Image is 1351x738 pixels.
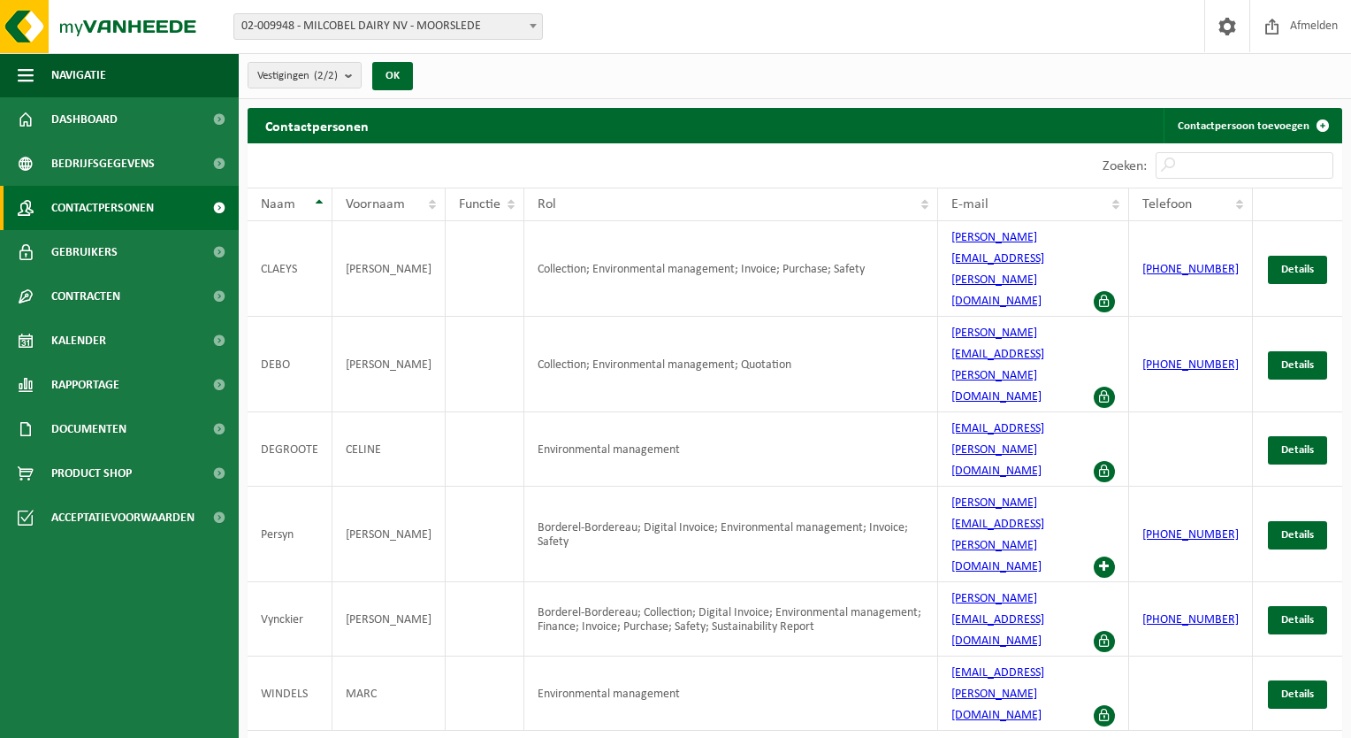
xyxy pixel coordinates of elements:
[261,197,295,211] span: Naam
[1142,358,1239,372] a: [PHONE_NUMBER]
[332,317,446,412] td: [PERSON_NAME]
[459,197,500,211] span: Functie
[1142,528,1239,542] a: [PHONE_NUMBER]
[1142,263,1239,276] a: [PHONE_NUMBER]
[248,317,332,412] td: DEBO
[51,142,155,186] span: Bedrijfsgegevens
[51,186,154,230] span: Contactpersonen
[1142,197,1192,211] span: Telefoon
[248,221,332,317] td: CLAEYS
[51,97,118,142] span: Dashboard
[51,451,132,496] span: Product Shop
[1281,359,1314,371] span: Details
[1164,108,1340,143] a: Contactpersoon toevoegen
[51,230,118,274] span: Gebruikers
[1268,436,1327,465] a: Details
[248,108,386,142] h2: Contactpersonen
[1281,688,1314,700] span: Details
[524,412,938,487] td: Environmental management
[1268,351,1327,380] a: Details
[524,317,938,412] td: Collection; Environmental management; Quotation
[951,666,1044,722] a: [EMAIL_ADDRESS][PERSON_NAME][DOMAIN_NAME]
[524,487,938,582] td: Borderel-Bordereau; Digital Invoice; Environmental management; Invoice; Safety
[524,221,938,317] td: Collection; Environmental management; Invoice; Purchase; Safety
[248,412,332,487] td: DEGROOTE
[332,221,446,317] td: [PERSON_NAME]
[51,363,119,407] span: Rapportage
[951,327,1044,404] a: [PERSON_NAME][EMAIL_ADDRESS][PERSON_NAME][DOMAIN_NAME]
[951,231,1044,308] a: [PERSON_NAME][EMAIL_ADDRESS][PERSON_NAME][DOMAIN_NAME]
[524,657,938,731] td: Environmental management
[951,197,988,211] span: E-mail
[51,319,106,363] span: Kalender
[248,62,362,88] button: Vestigingen(2/2)
[51,274,120,319] span: Contracten
[51,496,195,540] span: Acceptatievoorwaarden
[1103,159,1147,173] label: Zoeken:
[257,63,338,89] span: Vestigingen
[951,422,1044,478] a: [EMAIL_ADDRESS][PERSON_NAME][DOMAIN_NAME]
[332,487,446,582] td: [PERSON_NAME]
[1142,613,1239,627] a: [PHONE_NUMBER]
[1281,614,1314,626] span: Details
[332,582,446,657] td: [PERSON_NAME]
[314,70,338,81] count: (2/2)
[1268,680,1327,709] a: Details
[372,62,413,90] button: OK
[1281,529,1314,541] span: Details
[233,13,543,40] span: 02-009948 - MILCOBEL DAIRY NV - MOORSLEDE
[524,582,938,657] td: Borderel-Bordereau; Collection; Digital Invoice; Environmental management; Finance; Invoice; Purc...
[51,407,126,451] span: Documenten
[51,53,106,97] span: Navigatie
[1281,444,1314,456] span: Details
[951,592,1044,648] a: [PERSON_NAME][EMAIL_ADDRESS][DOMAIN_NAME]
[1268,256,1327,284] a: Details
[234,14,542,39] span: 02-009948 - MILCOBEL DAIRY NV - MOORSLEDE
[248,487,332,582] td: Persyn
[538,197,556,211] span: Rol
[346,197,405,211] span: Voornaam
[248,657,332,731] td: WINDELS
[1281,264,1314,275] span: Details
[332,657,446,731] td: MARC
[1268,521,1327,550] a: Details
[1268,606,1327,634] a: Details
[332,412,446,487] td: CELINE
[248,582,332,657] td: Vynckier
[951,496,1044,573] a: [PERSON_NAME][EMAIL_ADDRESS][PERSON_NAME][DOMAIN_NAME]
